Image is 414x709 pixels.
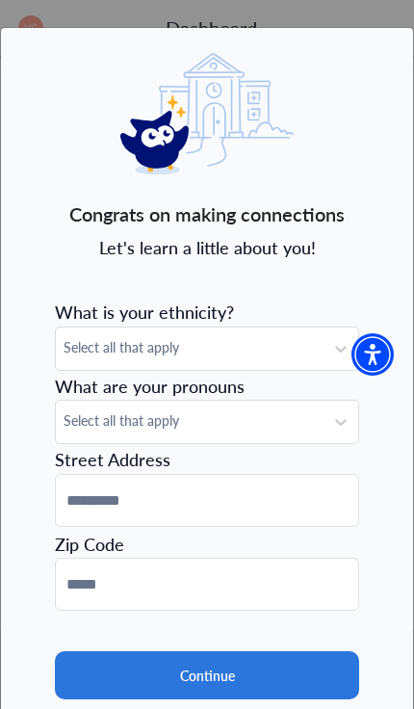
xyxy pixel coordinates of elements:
button: Continue [55,651,359,699]
span: Congrats on making connections [69,199,345,228]
div: Accessibility Menu [351,333,394,376]
span: What is your ethnicity? [55,300,234,324]
span: What are your pronouns [55,374,245,398]
span: Zip Code [55,532,124,556]
span: Select all that apply [64,410,316,431]
span: Street Address [55,447,170,471]
span: Let's learn a little about you! [99,236,316,259]
span: Select all that apply [64,337,316,357]
img: eddy logo [120,53,294,175]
